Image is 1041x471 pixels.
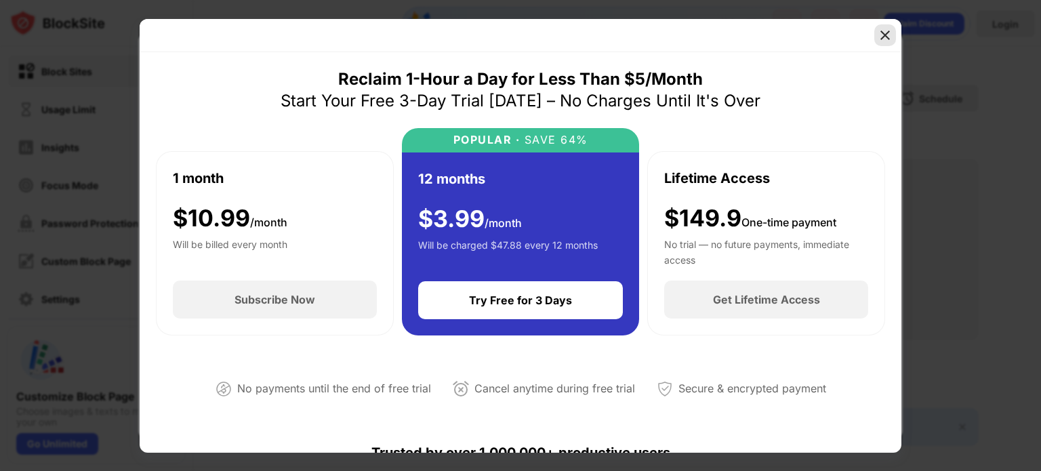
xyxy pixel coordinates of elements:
[281,90,760,112] div: Start Your Free 3-Day Trial [DATE] – No Charges Until It's Over
[418,169,485,189] div: 12 months
[216,381,232,397] img: not-paying
[453,381,469,397] img: cancel-anytime
[173,205,287,232] div: $ 10.99
[664,205,836,232] div: $149.9
[657,381,673,397] img: secured-payment
[520,134,588,146] div: SAVE 64%
[664,237,868,264] div: No trial — no future payments, immediate access
[664,168,770,188] div: Lifetime Access
[237,379,431,398] div: No payments until the end of free trial
[474,379,635,398] div: Cancel anytime during free trial
[173,168,224,188] div: 1 month
[741,216,836,229] span: One-time payment
[338,68,703,90] div: Reclaim 1-Hour a Day for Less Than $5/Month
[173,237,287,264] div: Will be billed every month
[485,216,522,230] span: /month
[418,238,598,265] div: Will be charged $47.88 every 12 months
[234,293,315,306] div: Subscribe Now
[250,216,287,229] span: /month
[713,293,820,306] div: Get Lifetime Access
[469,293,572,307] div: Try Free for 3 Days
[453,134,520,146] div: POPULAR ·
[678,379,826,398] div: Secure & encrypted payment
[418,205,522,233] div: $ 3.99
